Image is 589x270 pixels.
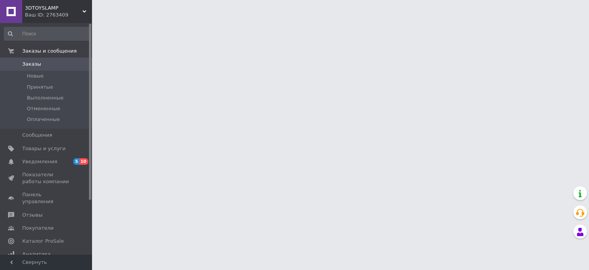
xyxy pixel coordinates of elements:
span: Панель управления [22,191,71,205]
span: 5 [73,158,79,165]
span: Покупатели [22,225,54,232]
span: Заказы [22,61,41,68]
span: Каталог ProSale [22,238,64,245]
span: 10 [79,158,88,165]
span: Оплаченные [27,116,60,123]
span: Отзывы [22,212,43,219]
span: Товары и услуги [22,145,66,152]
span: Показатели работы компании [22,171,71,185]
span: Выполненные [27,94,64,101]
span: Принятые [27,84,53,91]
span: Заказы и сообщения [22,48,77,55]
span: Отмененные [27,105,60,112]
input: Поиск [4,27,90,41]
span: Уведомления [22,158,57,165]
div: Ваш ID: 2763409 [25,12,92,18]
span: Новые [27,73,44,80]
span: Аналитика [22,251,51,258]
span: Сообщения [22,132,52,139]
span: 3DTOYSLAMP [25,5,82,12]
